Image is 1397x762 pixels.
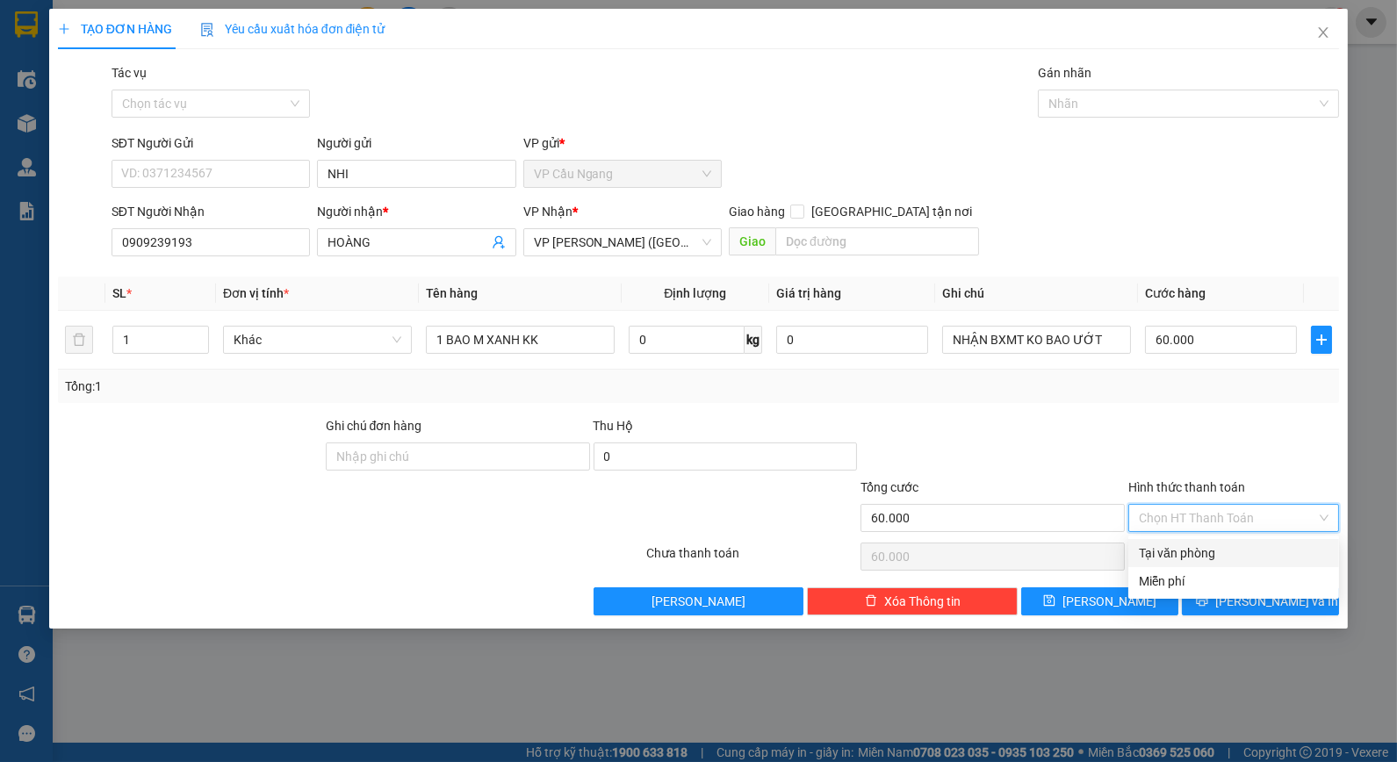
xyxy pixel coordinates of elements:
label: Gán nhãn [1038,66,1091,80]
input: VD: Bàn, Ghế [426,326,615,354]
span: [GEOGRAPHIC_DATA] tận nơi [804,202,979,221]
span: VP Trần Phú (Hàng) [534,229,711,255]
button: plus [1311,326,1332,354]
input: Ghi Chú [942,326,1131,354]
span: plus [1312,333,1331,347]
div: SĐT Người Nhận [112,202,310,221]
label: Tác vụ [112,66,147,80]
button: save[PERSON_NAME] [1021,587,1178,615]
span: Định lượng [664,286,726,300]
input: Ghi chú đơn hàng [326,442,590,471]
div: Chưa thanh toán [645,543,860,574]
div: Người nhận [317,202,515,221]
span: Xóa Thông tin [884,592,961,611]
span: Giao [729,227,775,255]
input: 0 [776,326,928,354]
span: Tổng cước [861,480,918,494]
span: Tên hàng [426,286,478,300]
span: Thu Hộ [594,419,634,433]
span: Đơn vị tính [223,286,289,300]
span: VP Nhận [523,205,572,219]
div: Tổng: 1 [65,377,540,396]
span: user-add [492,235,506,249]
span: VP Cầu Ngang [534,161,711,187]
span: Giao hàng [729,205,785,219]
span: Khác [234,327,401,353]
span: Cước hàng [1145,286,1206,300]
span: delete [865,594,877,608]
button: [PERSON_NAME] [594,587,804,615]
button: printer[PERSON_NAME] và In [1182,587,1339,615]
button: delete [65,326,93,354]
span: close [1316,25,1330,40]
span: printer [1196,594,1208,608]
button: Close [1299,9,1348,58]
label: Ghi chú đơn hàng [326,419,422,433]
div: Miễn phí [1139,571,1329,591]
div: Tại văn phòng [1139,543,1329,563]
th: Ghi chú [935,277,1138,311]
span: Giá trị hàng [776,286,841,300]
span: plus [58,23,70,35]
button: deleteXóa Thông tin [807,587,1018,615]
div: VP gửi [523,133,722,153]
span: Yêu cầu xuất hóa đơn điện tử [200,22,385,36]
img: icon [200,23,214,37]
label: Hình thức thanh toán [1128,480,1245,494]
span: [PERSON_NAME] [1062,592,1156,611]
span: [PERSON_NAME] [652,592,745,611]
span: [PERSON_NAME] và In [1215,592,1338,611]
span: SL [112,286,126,300]
span: kg [745,326,762,354]
input: Dọc đường [775,227,979,255]
span: TẠO ĐƠN HÀNG [58,22,172,36]
div: SĐT Người Gửi [112,133,310,153]
span: save [1043,594,1055,608]
div: Người gửi [317,133,515,153]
